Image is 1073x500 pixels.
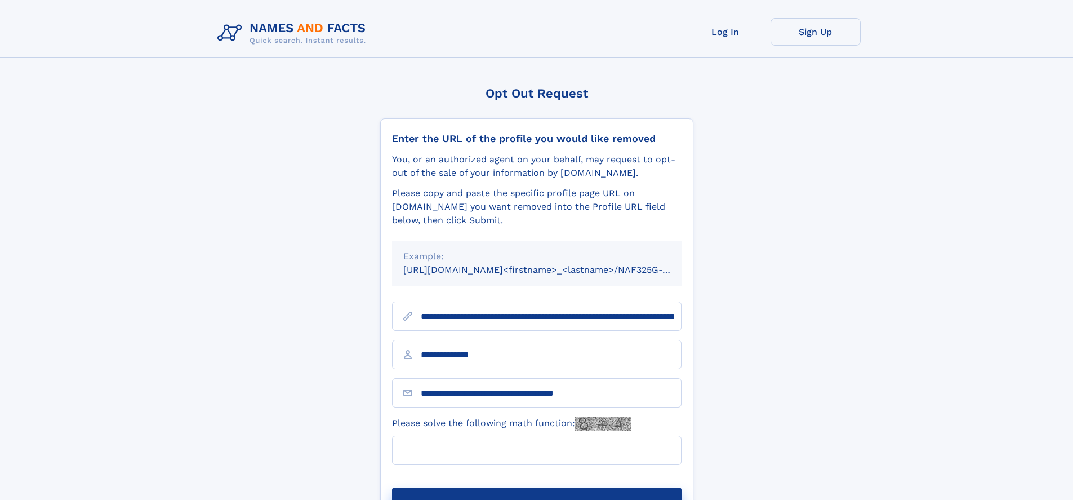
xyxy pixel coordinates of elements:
[392,417,631,431] label: Please solve the following math function:
[403,250,670,263] div: Example:
[680,18,771,46] a: Log In
[403,264,703,275] small: [URL][DOMAIN_NAME]<firstname>_<lastname>/NAF325G-xxxxxxxx
[392,153,682,180] div: You, or an authorized agent on your behalf, may request to opt-out of the sale of your informatio...
[771,18,861,46] a: Sign Up
[392,187,682,227] div: Please copy and paste the specific profile page URL on [DOMAIN_NAME] you want removed into the Pr...
[380,86,693,100] div: Opt Out Request
[213,18,375,48] img: Logo Names and Facts
[392,132,682,145] div: Enter the URL of the profile you would like removed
